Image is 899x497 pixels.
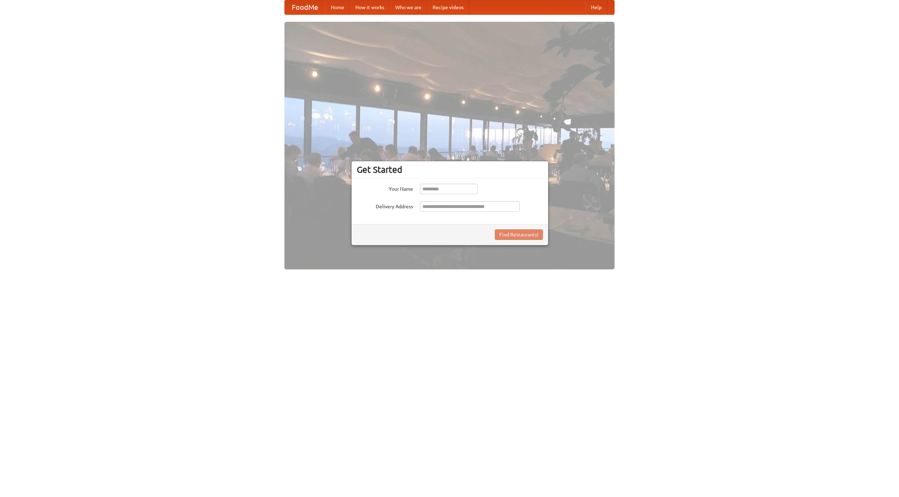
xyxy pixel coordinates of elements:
a: Recipe videos [427,0,469,14]
h3: Get Started [357,164,543,175]
label: Your Name [357,184,413,192]
a: FoodMe [285,0,325,14]
a: Home [325,0,350,14]
label: Delivery Address [357,201,413,210]
a: How it works [350,0,390,14]
a: Help [585,0,607,14]
a: Who we are [390,0,427,14]
button: Find Restaurants! [495,229,543,240]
